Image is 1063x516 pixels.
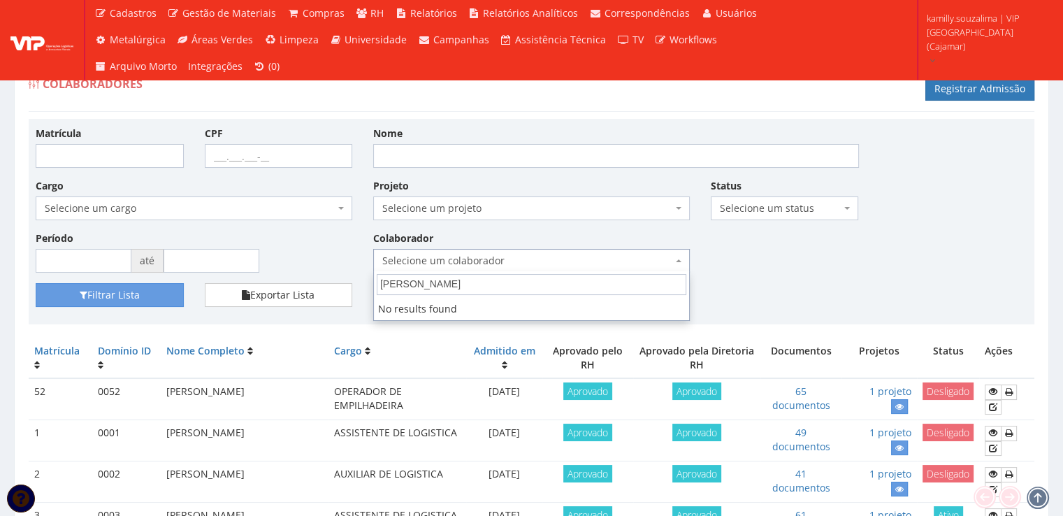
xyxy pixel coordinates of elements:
td: [DATE] [466,420,542,461]
td: OPERADOR DE EMPILHADEIRA [328,378,466,420]
label: Período [36,231,73,245]
a: Áreas Verdes [171,27,259,53]
th: Projetos [841,338,917,378]
a: Nome Completo [166,344,245,357]
span: Selecione um projeto [373,196,690,220]
span: Limpeza [280,33,319,46]
a: Limpeza [259,27,324,53]
a: (0) [248,53,286,80]
a: Campanhas [412,27,495,53]
span: Gestão de Materiais [182,6,276,20]
td: 0052 [92,378,161,420]
a: Admitido em [473,344,535,357]
a: Matrícula [34,344,80,357]
span: Aprovado [672,382,721,400]
label: Matrícula [36,127,81,141]
button: Filtrar Lista [36,283,184,307]
td: [DATE] [466,461,542,503]
span: Correspondências [605,6,690,20]
td: [PERSON_NAME] [161,420,328,461]
span: Desligado [923,424,974,441]
span: Usuários [716,6,757,20]
img: logo [10,29,73,50]
label: Colaborador [373,231,433,245]
span: Integrações [188,59,243,73]
span: Aprovado [672,424,721,441]
span: Universidade [345,33,407,46]
td: 52 [29,378,92,420]
label: Projeto [373,179,409,193]
span: Selecione um cargo [36,196,352,220]
th: Ações [979,338,1034,378]
a: Integrações [182,53,248,80]
a: 1 projeto [869,385,911,398]
a: 1 projeto [869,467,911,480]
td: 2 [29,461,92,503]
span: Áreas Verdes [191,33,253,46]
button: Exportar Lista [205,283,353,307]
span: Workflows [670,33,717,46]
td: [PERSON_NAME] [161,461,328,503]
span: Colaboradores [43,76,143,92]
a: TV [612,27,649,53]
th: Aprovado pelo RH [542,338,633,378]
span: Aprovado [672,465,721,482]
td: AUXILIAR DE LOGISTICA [328,461,466,503]
span: RH [370,6,384,20]
a: Workflows [649,27,723,53]
td: 0002 [92,461,161,503]
label: CPF [205,127,223,141]
span: Selecione um status [720,201,841,215]
td: ASSISTENTE DE LOGISTICA [328,420,466,461]
a: 1 projeto [869,426,911,439]
a: Assistência Técnica [495,27,612,53]
td: [PERSON_NAME] [161,378,328,420]
span: Aprovado [563,382,612,400]
span: Metalúrgica [110,33,166,46]
span: Selecione um projeto [382,201,672,215]
span: Arquivo Morto [110,59,177,73]
span: kamilly.souzalima | VIP [GEOGRAPHIC_DATA] (Cajamar) [927,11,1045,53]
a: 41 documentos [772,467,830,494]
a: Cargo [334,344,362,357]
span: Cadastros [110,6,157,20]
span: Relatórios [410,6,457,20]
a: Registrar Admissão [925,77,1034,101]
label: Cargo [36,179,64,193]
td: [DATE] [466,378,542,420]
input: ___.___.___-__ [205,144,353,168]
span: até [131,249,164,273]
th: Status [917,338,979,378]
span: Campanhas [433,33,489,46]
a: Arquivo Morto [89,53,182,80]
th: Documentos [760,338,841,378]
span: TV [632,33,644,46]
label: Nome [373,127,403,141]
li: No results found [374,298,689,320]
a: Metalúrgica [89,27,171,53]
a: Universidade [324,27,413,53]
td: 0001 [92,420,161,461]
a: Domínio ID [98,344,151,357]
a: 49 documentos [772,426,830,453]
th: Aprovado pela Diretoria RH [633,338,760,378]
span: Selecione um colaborador [373,249,690,273]
span: Aprovado [563,465,612,482]
span: Selecione um status [711,196,859,220]
a: 65 documentos [772,385,830,412]
td: 1 [29,420,92,461]
span: Compras [303,6,345,20]
span: Assistência Técnica [515,33,606,46]
span: Selecione um cargo [45,201,335,215]
label: Status [711,179,742,193]
span: Selecione um colaborador [382,254,672,268]
span: Aprovado [563,424,612,441]
span: Desligado [923,465,974,482]
span: (0) [268,59,280,73]
span: Desligado [923,382,974,400]
span: Relatórios Analíticos [483,6,578,20]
